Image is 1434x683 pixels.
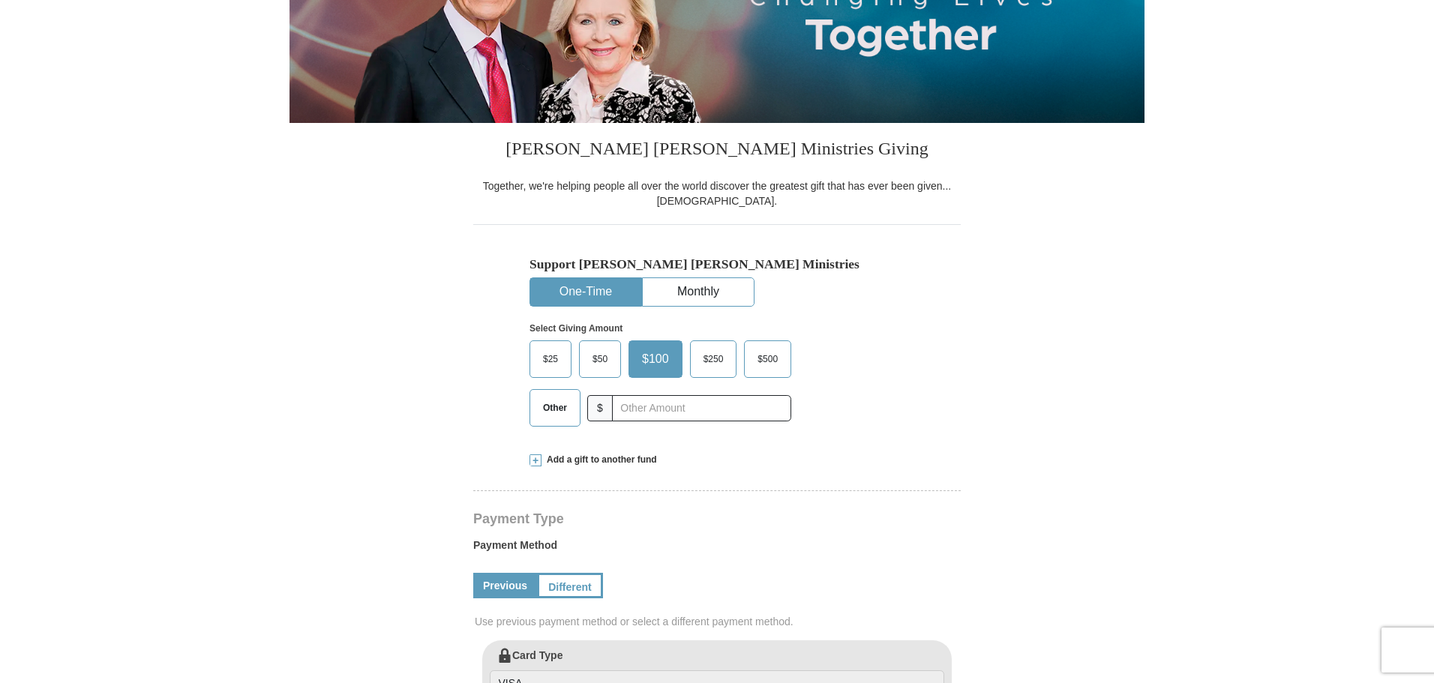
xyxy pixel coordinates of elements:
span: $250 [696,348,731,370]
span: $ [587,395,613,421]
span: Add a gift to another fund [541,454,657,466]
h4: Payment Type [473,513,961,525]
span: $50 [585,348,615,370]
h5: Support [PERSON_NAME] [PERSON_NAME] Ministries [529,256,904,272]
span: Other [535,397,574,419]
a: Different [537,573,603,598]
a: Previous [473,573,537,598]
span: Use previous payment method or select a different payment method. [475,614,962,629]
strong: Select Giving Amount [529,323,622,334]
div: Together, we're helping people all over the world discover the greatest gift that has ever been g... [473,178,961,208]
span: $100 [634,348,676,370]
span: $25 [535,348,565,370]
button: Monthly [643,278,754,306]
span: $500 [750,348,785,370]
label: Payment Method [473,538,961,560]
h3: [PERSON_NAME] [PERSON_NAME] Ministries Giving [473,123,961,178]
input: Other Amount [612,395,791,421]
button: One-Time [530,278,641,306]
